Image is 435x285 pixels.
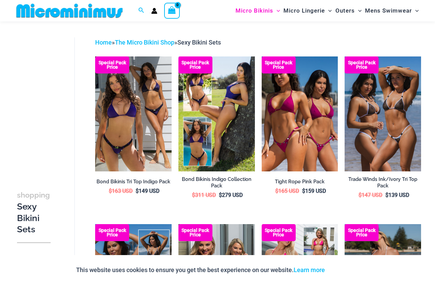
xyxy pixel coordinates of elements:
img: Bond Indigo Tri Top Pack (1) [95,56,172,171]
bdi: 279 USD [219,192,243,198]
bdi: 147 USD [359,192,382,198]
a: Bond Indigo Tri Top Pack (1) Bond Indigo Tri Top Pack Back (1)Bond Indigo Tri Top Pack Back (1) [95,56,172,171]
img: Bond Inidgo Collection Pack (10) [178,56,255,171]
b: Special Pack Price [178,228,212,237]
img: MM SHOP LOGO FLAT [14,3,125,18]
h3: Sexy Bikini Sets [17,189,51,235]
span: Micro Lingerie [283,2,325,19]
h2: Tight Rope Pink Pack [262,179,338,185]
a: Tight Rope Pink Pack [262,179,338,187]
h2: Bond Bikinis Indigo Collection Pack [178,176,255,189]
b: Special Pack Price [345,61,379,69]
b: Special Pack Price [262,228,296,237]
span: Mens Swimwear [365,2,412,19]
span: $ [302,188,305,194]
a: Learn more [294,266,325,273]
a: Trade Winds Ink/Ivory Tri Top Pack [345,176,421,191]
b: Special Pack Price [178,61,212,69]
bdi: 311 USD [192,192,216,198]
span: Menu Toggle [355,2,362,19]
bdi: 163 USD [109,188,133,194]
nav: Site Navigation [233,1,421,20]
span: $ [219,192,222,198]
span: $ [136,188,139,194]
h2: Trade Winds Ink/Ivory Tri Top Pack [345,176,421,189]
img: Collection Pack F [262,56,338,171]
bdi: 159 USD [302,188,326,194]
button: Accept [330,262,359,278]
span: Menu Toggle [273,2,280,19]
span: Menu Toggle [325,2,332,19]
a: Home [95,39,112,46]
a: Micro LingerieMenu ToggleMenu Toggle [282,2,333,19]
span: $ [192,192,195,198]
span: $ [359,192,362,198]
h2: Bond Bikinis Tri Top Indigo Pack [95,179,172,185]
p: This website uses cookies to ensure you get the best experience on our website. [76,265,325,275]
a: Top Bum Pack Top Bum Pack bTop Bum Pack b [345,56,421,171]
a: OutersMenu ToggleMenu Toggle [334,2,363,19]
span: $ [109,188,112,194]
b: Special Pack Price [262,61,296,69]
span: » » [95,39,221,46]
a: Bond Bikinis Indigo Collection Pack [178,176,255,191]
span: shopping [17,191,50,199]
a: Mens SwimwearMenu ToggleMenu Toggle [363,2,420,19]
b: Special Pack Price [95,228,129,237]
bdi: 165 USD [275,188,299,194]
span: Sexy Bikini Sets [177,39,221,46]
a: Collection Pack F Collection Pack B (3)Collection Pack B (3) [262,56,338,171]
span: Outers [335,2,355,19]
bdi: 149 USD [136,188,159,194]
a: Account icon link [151,8,157,14]
span: $ [275,188,278,194]
img: Top Bum Pack [345,56,421,171]
a: The Micro Bikini Shop [115,39,174,46]
a: Bond Inidgo Collection Pack (10) Bond Indigo Bikini Collection Pack Back (6)Bond Indigo Bikini Co... [178,56,255,171]
a: Bond Bikinis Tri Top Indigo Pack [95,179,172,187]
span: Micro Bikinis [236,2,273,19]
a: Micro BikinisMenu ToggleMenu Toggle [234,2,282,19]
a: View Shopping Cart, empty [164,3,180,18]
span: Menu Toggle [412,2,419,19]
b: Special Pack Price [95,61,129,69]
b: Special Pack Price [345,228,379,237]
bdi: 139 USD [385,192,409,198]
iframe: TrustedSite Certified [17,32,78,168]
span: $ [385,192,388,198]
a: Search icon link [138,6,144,15]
